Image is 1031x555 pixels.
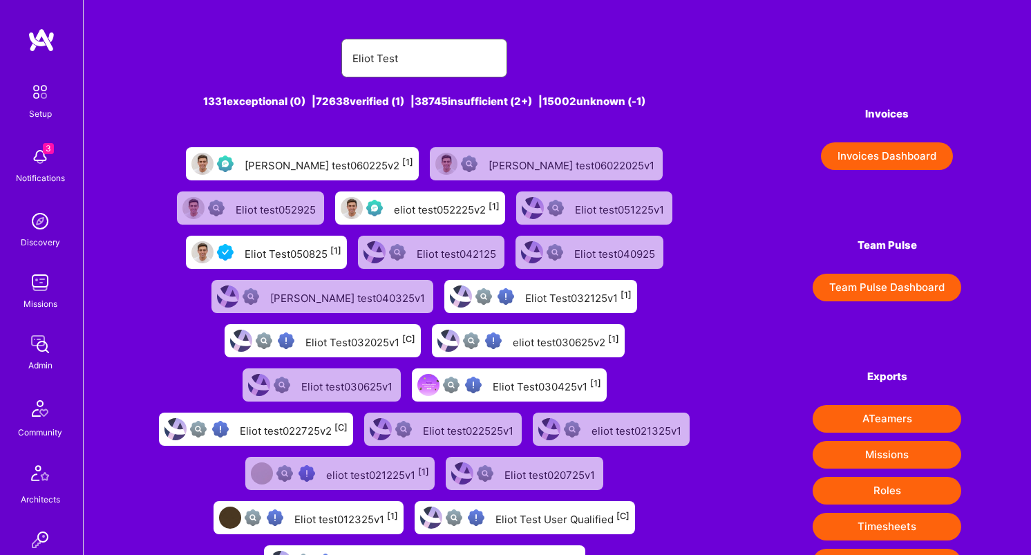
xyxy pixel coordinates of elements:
sup: [C] [334,422,348,433]
a: User AvatarEvaluation Call Pendingeliot test052225v2[1] [330,186,511,230]
sup: [1] [418,467,429,477]
a: User AvatarNot fully vettedHigh Potential UserEliot test022725v2[C] [153,407,359,451]
div: Eliot test020725v1 [504,464,598,482]
sup: [C] [402,334,415,344]
img: logo [28,28,55,53]
img: Not Scrubbed [395,421,412,438]
img: Not fully vetted [190,421,207,438]
button: ATeamers [813,405,961,433]
a: Invoices Dashboard [813,142,961,170]
img: High Potential User [498,288,514,305]
div: eliot test030625v2 [513,332,619,350]
div: Eliot test022525v1 [423,420,516,438]
div: Discovery [21,235,60,250]
div: Missions [23,297,57,311]
img: Evaluation Call Pending [366,200,383,216]
a: User AvatarNot fully vettedHigh Potential Usereliot test021225v1[1] [240,451,440,496]
img: High Potential User [278,332,294,349]
img: High Potential User [267,509,283,526]
img: Not Scrubbed [274,377,290,393]
div: Admin [28,358,53,373]
a: User AvatarEvaluation Call Pending[PERSON_NAME] test060225v2[1] [180,142,424,186]
img: User Avatar [437,330,460,352]
a: User AvatarNot fully vettedHigh Potential UserEliot Test User Qualified[C] [409,496,641,540]
div: Eliot test040925 [574,243,658,261]
img: User Avatar [182,197,205,219]
h4: Exports [813,370,961,383]
img: Not Scrubbed [564,421,580,438]
sup: [1] [402,157,413,167]
img: Architects [23,459,57,492]
img: teamwork [26,269,54,297]
img: User Avatar [191,153,214,175]
img: Not Scrubbed [477,465,493,482]
img: User Avatar [164,418,187,440]
div: Architects [21,492,60,507]
img: Not fully vetted [276,465,293,482]
div: Eliot test012325v1 [294,509,398,527]
sup: [1] [608,334,619,344]
img: Not fully vetted [463,332,480,349]
div: Eliot test030625v1 [301,376,395,394]
img: User Avatar [230,330,252,352]
a: User AvatarNot fully vettedHigh Potential UserEliot test012325v1[1] [208,496,409,540]
div: Eliot Test032025v1 [305,332,415,350]
img: Not Scrubbed [243,288,259,305]
a: User AvatarNot fully vettedHigh Potential UserEliot Test030425v1[1] [406,363,612,407]
div: eliot test052225v2 [394,199,500,217]
div: Notifications [16,171,65,185]
img: setup [26,77,55,106]
img: bell [26,143,54,171]
img: User Avatar [451,462,473,485]
img: Not Scrubbed [389,244,406,261]
img: User Avatar [217,285,239,308]
button: Invoices Dashboard [821,142,953,170]
a: User AvatarNot fully vettedHigh Potential UserEliot Test032025v1[C] [219,319,426,363]
img: User Avatar [248,374,270,396]
a: User AvatarNot ScrubbedEliot test030625v1 [237,363,406,407]
a: User AvatarNot ScrubbedEliot test042125 [352,230,510,274]
img: Not fully vetted [443,377,460,393]
img: User Avatar [521,241,543,263]
div: [PERSON_NAME] test06022025v1 [489,155,657,173]
sup: [1] [590,378,601,388]
img: High Potential User [485,332,502,349]
img: Vetted A.Teamer [217,244,234,261]
button: Team Pulse Dashboard [813,274,961,301]
div: 1331 exceptional (0) | 72638 verified (1) | 38745 insufficient (2+) | 15002 unknown (-1) [153,94,695,109]
a: User AvatarNot ScrubbedEliot test022525v1 [359,407,527,451]
div: [PERSON_NAME] test060225v2 [245,155,413,173]
img: User Avatar [538,418,560,440]
img: User Avatar [370,418,392,440]
a: User AvatarNot Scrubbed[PERSON_NAME] test06022025v1 [424,142,668,186]
img: User Avatar [191,241,214,263]
h4: Team Pulse [813,239,961,252]
img: discovery [26,207,54,235]
img: Not fully vetted [446,509,462,526]
img: Not Scrubbed [461,156,477,172]
img: High Potential User [299,465,315,482]
div: Eliot Test050825 [245,243,341,261]
div: Eliot test051225v1 [575,199,667,217]
a: User AvatarNot ScrubbedEliot test020725v1 [440,451,609,496]
div: Eliot Test032125v1 [525,288,632,305]
img: High Potential User [212,421,229,438]
img: Not Scrubbed [547,200,564,216]
img: User Avatar [435,153,457,175]
img: User Avatar [417,374,439,396]
a: User AvatarNot fully vettedHigh Potential Usereliot test030625v2[1] [426,319,630,363]
img: Not fully vetted [475,288,492,305]
sup: [1] [387,511,398,521]
div: Eliot Test User Qualified [495,509,630,527]
img: User Avatar [251,462,273,485]
div: Eliot test022725v2 [240,420,348,438]
a: User AvatarNot Scrubbedeliot test021325v1 [527,407,695,451]
img: User Avatar [219,507,241,529]
sup: [C] [616,511,630,521]
div: Community [18,425,62,440]
img: Not fully vetted [245,509,261,526]
button: Missions [813,441,961,469]
input: Search for an A-Teamer [352,41,496,76]
img: admin teamwork [26,330,54,358]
